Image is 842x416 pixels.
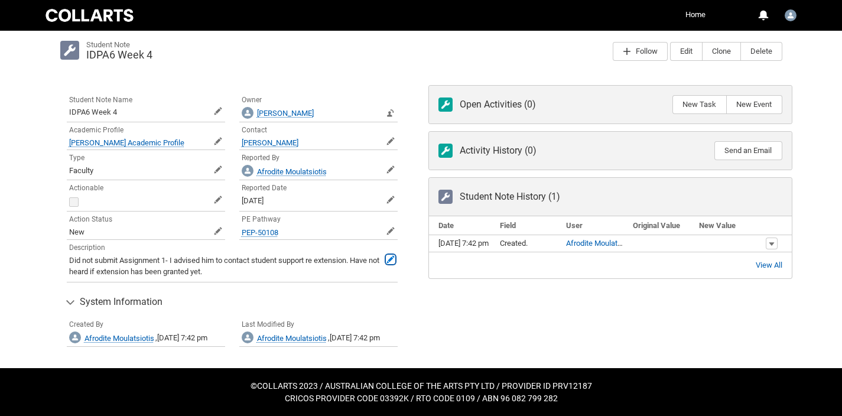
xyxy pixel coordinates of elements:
th: User [561,216,628,235]
span: [PERSON_NAME] [257,109,314,118]
img: User16669206367075571695 [785,9,797,21]
img: Name [242,107,253,119]
span: (1) [548,191,560,203]
img: User [242,331,253,343]
lightning-formatted-text: Faculty [69,166,93,175]
span: View All [756,261,782,269]
button: User Profile User16669206367075571695 [782,5,799,24]
img: User [69,331,81,343]
lightning-formatted-text: [DATE] 7:42 pm [330,333,380,342]
button: Edit Academic Profile [213,136,223,146]
button: Edit Description [386,255,395,264]
div: Send an Email [724,142,772,160]
span: Action Status [69,215,112,223]
img: User [242,165,253,177]
a: Student Note History(1) [460,191,563,203]
span: [PERSON_NAME] [242,138,298,147]
button: Edit Type [213,165,223,174]
span: Contact [242,126,267,134]
span: (0) [525,145,537,157]
span: Student Note History [460,191,546,203]
span: , [155,333,157,342]
span: Academic Profile [69,126,123,134]
runtime_platform_actions-action-renderer: Edit [670,47,703,56]
span: Afrodite Moulatsiotis [84,334,154,343]
span: Student Note Name [69,96,132,104]
article: Open Activities [428,85,792,124]
th: Date [429,216,495,235]
button: Edit Action Status [213,226,223,236]
span: Afrodite Moulatsiotis [257,334,327,343]
th: Action [761,216,792,235]
article: Activity History [428,131,792,170]
span: [DATE] 7:42 pm [438,239,489,248]
span: PE Pathway [242,215,281,223]
div: New Task [682,96,716,113]
span: Follow [636,47,658,56]
span: System Information [80,293,162,311]
th: Field [495,216,561,235]
span: Open Activities [460,99,522,110]
span: Last Modified By [242,320,294,329]
span: Owner [242,96,262,104]
button: Clone [702,42,741,61]
a: Afrodite Moulatsiotis [566,239,636,248]
runtime_platform_actions-action-renderer: Delete [741,47,782,56]
table: Student Note History [429,216,792,253]
lightning-formatted-text: [DATE] [242,196,264,205]
a: Open Activities(0) [460,99,538,110]
div: New Event [736,96,772,113]
a: New Task [673,96,726,113]
lightning-formatted-text: New [69,227,84,236]
span: Description [69,243,105,252]
p: Did not submit Assignment 1- I advised him to contact student support re extension. Have not hear... [69,255,381,278]
span: PEP-50108 [242,228,278,237]
a: New Event [727,96,781,113]
span: , [328,333,330,342]
span: Activity History [460,145,522,157]
a: View All [429,252,792,278]
button: Delete [740,42,782,61]
a: Send an Email [715,142,781,160]
span: Reported By [242,154,279,162]
span: Type [69,154,84,162]
button: Edit Contact [386,136,395,146]
article: Student Note History [428,177,792,279]
button: System Information [60,292,404,311]
span: Reported Date [242,184,287,192]
button: Edit PE Pathway [386,226,395,236]
span: Created. [500,239,528,248]
span: Afrodite Moulatsiotis [257,167,327,176]
th: New Value [694,216,760,235]
span: Actionable [69,184,103,192]
span: (0) [524,99,536,110]
span: [PERSON_NAME] Academic Profile [69,138,184,147]
lightning-formatted-text: IDPA6 Week 4 [86,48,152,61]
a: Activity History(0) [460,145,539,157]
button: Edit Actionable [213,195,223,204]
runtime_platform_actions-action-renderer: Clone [703,47,741,56]
button: Edit Student Note Name [213,106,223,116]
a: Home [682,6,708,24]
th: Original Value [628,216,694,235]
records-entity-label: Student Note [86,40,130,49]
button: Change Owner [386,108,395,118]
button: Edit Reported Date [386,195,395,204]
lightning-formatted-text: [DATE] 7:42 pm [157,333,207,342]
button: Edit [670,42,703,61]
button: Edit Reported By [386,165,395,174]
span: Created By [69,320,103,329]
button: Follow [613,42,668,61]
lightning-formatted-text: IDPA6 Week 4 [69,108,117,116]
